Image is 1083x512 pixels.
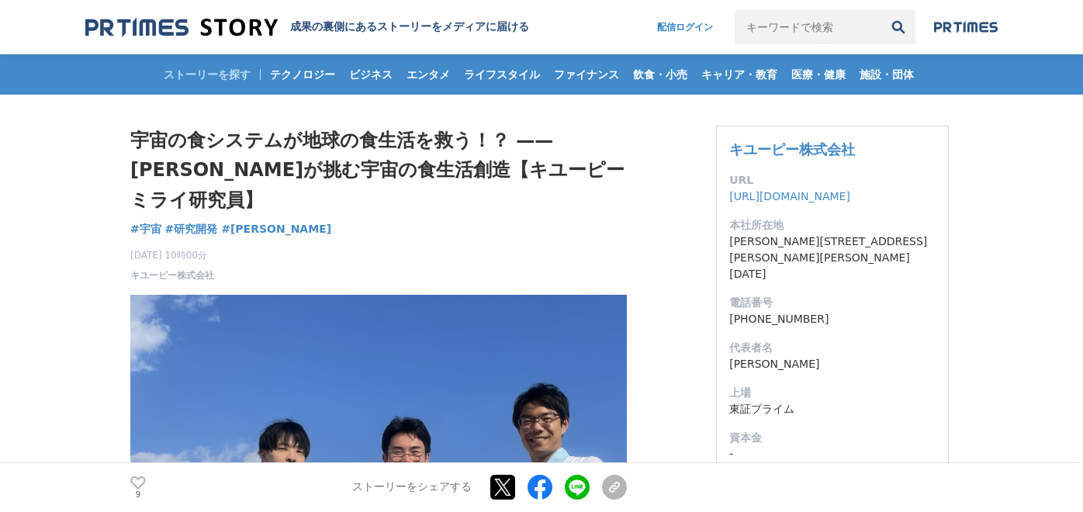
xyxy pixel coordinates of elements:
span: テクノロジー [264,67,341,81]
a: キユーピー株式会社 [729,141,855,157]
button: 検索 [881,10,915,44]
span: 飲食・小売 [627,67,694,81]
img: 成果の裏側にあるストーリーをメディアに届ける [85,17,278,38]
span: 施設・団体 [853,67,920,81]
a: #宇宙 [130,221,161,237]
dt: 本社所在地 [729,217,936,234]
a: キユーピー株式会社 [130,268,214,282]
a: 飲食・小売 [627,54,694,95]
dd: - [729,446,936,462]
a: 配信ログイン [642,10,728,44]
dt: 資本金 [729,430,936,446]
input: キーワードで検索 [735,10,881,44]
span: #研究開発 [165,222,218,236]
a: 施設・団体 [853,54,920,95]
p: 9 [130,491,146,499]
a: #[PERSON_NAME] [221,221,331,237]
span: ファイナンス [548,67,625,81]
dt: 上場 [729,385,936,401]
a: 成果の裏側にあるストーリーをメディアに届ける 成果の裏側にあるストーリーをメディアに届ける [85,17,529,38]
span: エンタメ [400,67,456,81]
a: キャリア・教育 [695,54,784,95]
a: #研究開発 [165,221,218,237]
span: #[PERSON_NAME] [221,222,331,236]
span: キャリア・教育 [695,67,784,81]
a: ビジネス [343,54,399,95]
dd: [PERSON_NAME][STREET_ADDRESS][PERSON_NAME][PERSON_NAME][DATE] [729,234,936,282]
a: エンタメ [400,54,456,95]
span: ビジネス [343,67,399,81]
h2: 成果の裏側にあるストーリーをメディアに届ける [290,20,529,34]
img: prtimes [934,21,998,33]
a: ファイナンス [548,54,625,95]
dd: [PERSON_NAME] [729,356,936,372]
a: [URL][DOMAIN_NAME] [729,190,850,202]
dd: 東証プライム [729,401,936,417]
dt: 電話番号 [729,295,936,311]
dt: URL [729,172,936,189]
a: テクノロジー [264,54,341,95]
a: 医療・健康 [785,54,852,95]
span: #宇宙 [130,222,161,236]
span: ライフスタイル [458,67,546,81]
span: [DATE] 10時00分 [130,248,214,262]
span: 医療・健康 [785,67,852,81]
h1: 宇宙の食システムが地球の食生活を救う！？ —— [PERSON_NAME]が挑む宇宙の食生活創造【キユーピー ミライ研究員】 [130,126,627,215]
a: ライフスタイル [458,54,546,95]
dt: 代表者名 [729,340,936,356]
dd: [PHONE_NUMBER] [729,311,936,327]
p: ストーリーをシェアする [352,481,472,495]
